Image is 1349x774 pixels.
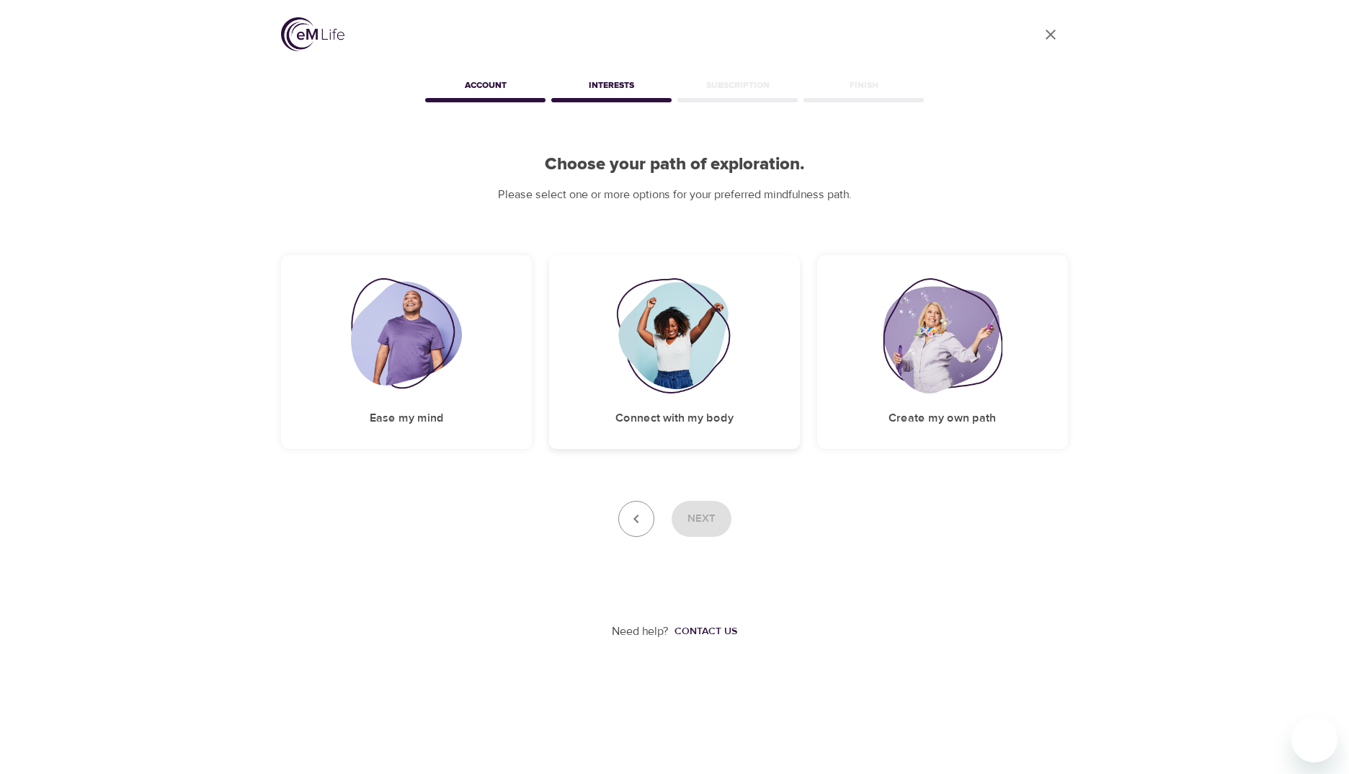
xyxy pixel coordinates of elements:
h2: Choose your path of exploration. [281,154,1068,175]
img: logo [281,17,344,51]
div: Ease my mindEase my mind [281,255,532,449]
iframe: Button to launch messaging window [1291,716,1337,762]
h5: Create my own path [889,411,996,426]
h5: Connect with my body [615,411,734,426]
img: Create my own path [883,278,1002,393]
a: Contact us [669,624,737,639]
div: Create my own pathCreate my own path [817,255,1068,449]
h5: Ease my mind [370,411,444,426]
p: Please select one or more options for your preferred mindfulness path. [281,187,1068,203]
div: Contact us [674,624,737,639]
img: Ease my mind [351,278,463,393]
div: Connect with my bodyConnect with my body [549,255,800,449]
p: Need help? [612,623,669,640]
a: close [1033,17,1068,52]
img: Connect with my body [616,278,733,393]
